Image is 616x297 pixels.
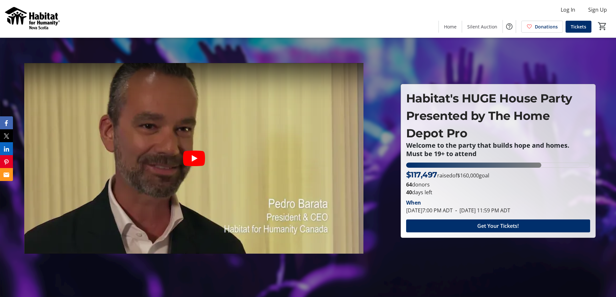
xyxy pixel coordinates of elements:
div: 73.43593125000001% of fundraising goal reached [406,163,590,168]
a: Tickets [566,21,591,33]
b: 64 [406,181,412,188]
p: donors [406,181,590,188]
a: Silent Auction [462,21,503,33]
div: When [406,199,421,207]
p: raised of goal [406,169,489,181]
p: days left [406,188,590,196]
span: Silent Auction [467,23,497,30]
span: $117,497 [406,170,437,179]
p: Must be 19+ to attend [406,150,590,157]
span: Habitat's HUGE House Party Presented by The Home Depot Pro [406,91,572,140]
span: $160,000 [457,172,479,179]
span: [DATE] 7:00 PM ADT [406,207,453,214]
a: Donations [521,21,563,33]
img: Habitat for Humanity Nova Scotia's Logo [4,3,61,35]
button: Get Your Tickets! [406,219,590,232]
button: Cart [597,20,608,32]
span: Home [444,23,457,30]
span: Tickets [571,23,586,30]
strong: Welcome to the party that builds hope and homes. [406,141,569,150]
span: Get Your Tickets! [477,222,519,230]
span: Donations [535,23,558,30]
a: Home [439,21,462,33]
button: Sign Up [583,5,612,15]
button: Help [503,20,516,33]
span: Log In [561,6,575,14]
button: Play video [183,151,205,166]
span: 40 [406,189,412,196]
span: Sign Up [588,6,607,14]
span: [DATE] 11:59 PM ADT [453,207,510,214]
button: Log In [556,5,580,15]
span: - [453,207,459,214]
